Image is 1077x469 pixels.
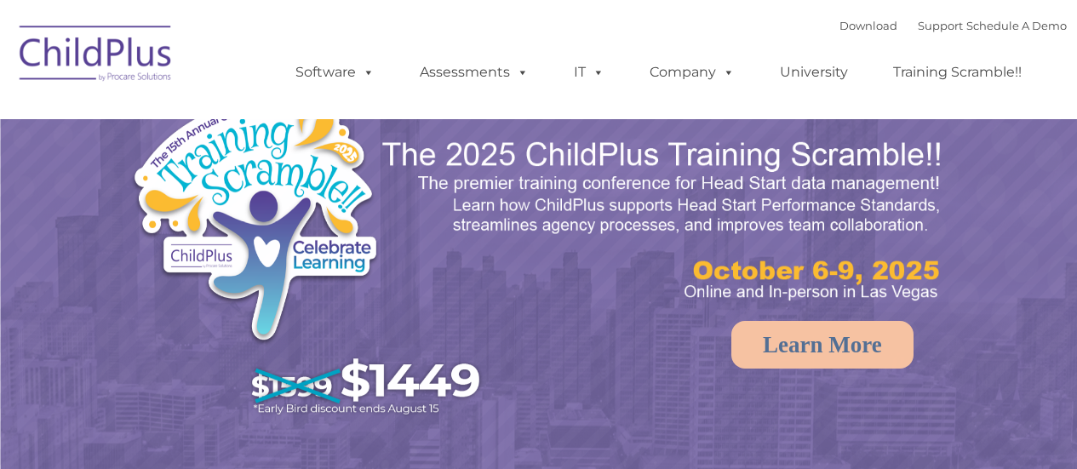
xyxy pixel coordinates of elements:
[876,55,1039,89] a: Training Scramble!!
[633,55,752,89] a: Company
[966,19,1067,32] a: Schedule A Demo
[839,19,1067,32] font: |
[918,19,963,32] a: Support
[403,55,546,89] a: Assessments
[11,14,181,99] img: ChildPlus by Procare Solutions
[839,19,897,32] a: Download
[557,55,622,89] a: IT
[763,55,865,89] a: University
[278,55,392,89] a: Software
[731,321,914,369] a: Learn More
